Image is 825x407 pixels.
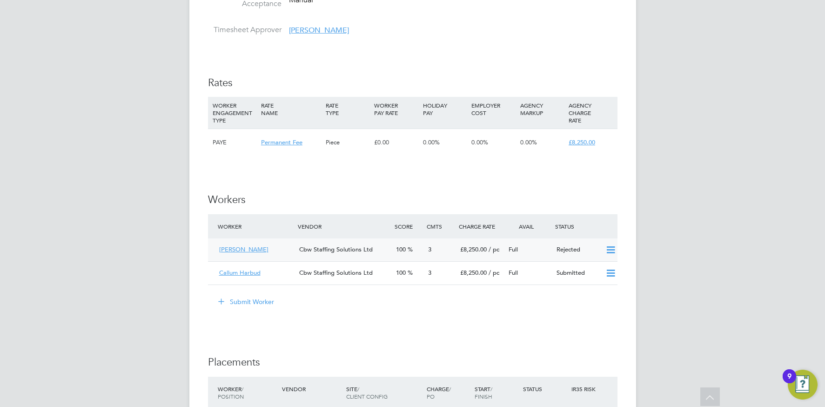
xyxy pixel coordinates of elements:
[428,245,431,253] span: 3
[456,218,505,235] div: Charge Rate
[787,376,791,388] div: 9
[569,138,595,146] span: £8,250.00
[472,380,521,405] div: Start
[428,269,431,277] span: 3
[460,245,487,253] span: £8,250.00
[566,97,615,129] div: AGENCY CHARGE RATE
[788,370,818,400] button: Open Resource Center, 9 new notifications
[396,245,406,253] span: 100
[505,218,553,235] div: Avail
[509,245,518,253] span: Full
[396,269,406,277] span: 100
[346,385,388,400] span: / Client Config
[219,269,261,277] span: Callum Harbud
[423,138,440,146] span: 0.00%
[471,138,488,146] span: 0.00%
[460,269,487,277] span: £8,250.00
[299,245,373,253] span: Cbw Staffing Solutions Ltd
[210,97,259,129] div: WORKER ENGAGEMENT TYPE
[295,218,392,235] div: Vendor
[520,138,537,146] span: 0.00%
[424,218,456,235] div: Cmts
[212,294,282,309] button: Submit Worker
[261,138,302,146] span: Permanent Fee
[215,380,280,405] div: Worker
[210,129,259,156] div: PAYE
[521,380,569,397] div: Status
[553,265,601,281] div: Submitted
[421,97,469,121] div: HOLIDAY PAY
[509,269,518,277] span: Full
[553,242,601,258] div: Rejected
[280,380,344,397] div: Vendor
[289,26,349,35] span: [PERSON_NAME]
[208,25,282,35] label: Timesheet Approver
[569,380,601,397] div: IR35 Risk
[518,97,566,121] div: AGENCY MARKUP
[344,380,424,405] div: Site
[208,193,617,207] h3: Workers
[208,76,617,90] h3: Rates
[215,218,296,235] div: Worker
[372,97,420,121] div: WORKER PAY RATE
[553,218,617,235] div: Status
[299,269,373,277] span: Cbw Staffing Solutions Ltd
[218,385,244,400] span: / Position
[323,97,372,121] div: RATE TYPE
[427,385,451,400] span: / PO
[208,356,617,369] h3: Placements
[475,385,492,400] span: / Finish
[424,380,473,405] div: Charge
[372,129,420,156] div: £0.00
[489,269,499,277] span: / pc
[469,97,517,121] div: EMPLOYER COST
[392,218,424,235] div: Score
[219,245,268,253] span: [PERSON_NAME]
[489,245,499,253] span: / pc
[259,97,323,121] div: RATE NAME
[323,129,372,156] div: Piece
